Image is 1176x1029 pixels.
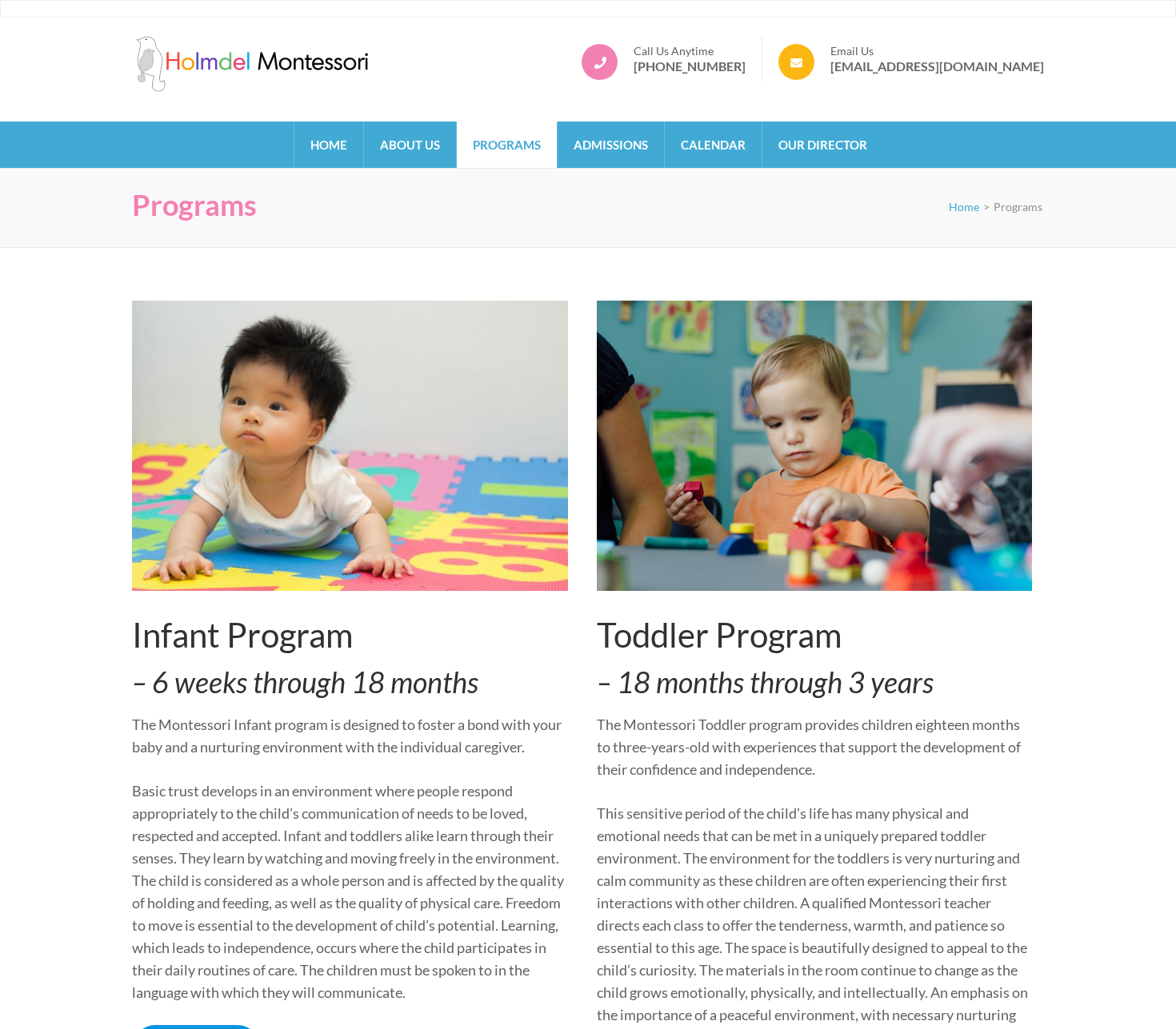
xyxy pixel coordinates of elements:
[762,122,883,168] a: Our Director
[634,58,746,74] a: [PHONE_NUMBER]
[983,200,990,213] span: >
[132,615,568,655] h2: Infant Program
[634,44,746,58] span: Call Us Anytime
[132,36,372,92] img: Holmdel Montessori School
[597,664,934,700] em: – 18 months through 3 years
[364,122,456,168] a: About Us
[830,44,1044,58] span: Email Us
[132,780,568,1003] p: Basic trust develops in an environment where people respond appropriately to the child’s communic...
[132,713,568,758] p: The Montessori Infant program is designed to foster a bond with your baby and a nurturing environ...
[665,122,762,168] a: Calendar
[949,200,979,213] a: Home
[132,664,478,700] em: – 6 weeks through 18 months
[457,122,557,168] a: Programs
[597,713,1033,780] p: The Montessori Toddler program provides children eighteen months to three-years-old with experien...
[597,615,1033,655] h2: Toddler Program
[558,122,664,168] a: Admissions
[294,122,363,168] a: Home
[132,188,257,222] h1: Programs
[830,58,1044,74] a: [EMAIL_ADDRESS][DOMAIN_NAME]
